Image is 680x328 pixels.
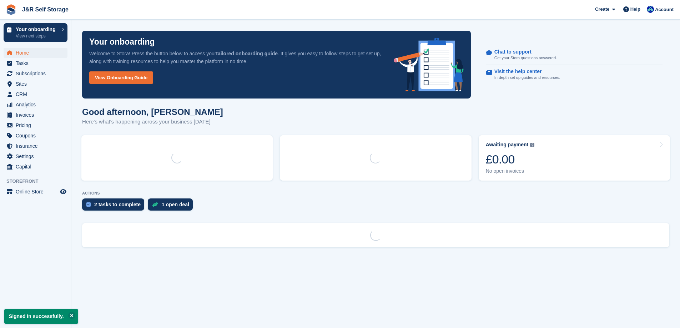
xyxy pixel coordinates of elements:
a: 2 tasks to complete [82,198,148,214]
div: 2 tasks to complete [94,202,141,207]
a: menu [4,131,67,141]
a: menu [4,79,67,89]
span: Account [655,6,674,13]
img: onboarding-info-6c161a55d2c0e0a8cae90662b2fe09162a5109e8cc188191df67fb4f79e88e88.svg [394,38,464,91]
div: No open invoices [486,168,535,174]
span: Storefront [6,178,71,185]
p: View next steps [16,33,58,39]
p: Chat to support [494,49,551,55]
p: Visit the help center [494,69,555,75]
span: Capital [16,162,59,172]
img: Steve Revell [647,6,654,13]
a: menu [4,141,67,151]
span: Insurance [16,141,59,151]
a: 1 open deal [148,198,196,214]
a: menu [4,100,67,110]
a: Awaiting payment £0.00 No open invoices [479,135,670,181]
span: Settings [16,151,59,161]
span: Help [630,6,640,13]
span: Home [16,48,59,58]
p: Here's what's happening across your business [DATE] [82,118,223,126]
div: £0.00 [486,152,535,167]
p: Welcome to Stora! Press the button below to access your . It gives you easy to follow steps to ge... [89,50,382,65]
span: Analytics [16,100,59,110]
img: icon-info-grey-7440780725fd019a000dd9b08b2336e03edf1995a4989e88bcd33f0948082b44.svg [530,143,534,147]
a: Chat to support Get your Stora questions answered. [486,45,663,65]
div: 1 open deal [162,202,189,207]
span: Online Store [16,187,59,197]
a: menu [4,151,67,161]
span: Invoices [16,110,59,120]
span: Coupons [16,131,59,141]
span: CRM [16,89,59,99]
h1: Good afternoon, [PERSON_NAME] [82,107,223,117]
p: Your onboarding [89,38,155,46]
img: task-75834270c22a3079a89374b754ae025e5fb1db73e45f91037f5363f120a921f8.svg [86,202,91,207]
strong: tailored onboarding guide [216,51,278,56]
span: Sites [16,79,59,89]
a: menu [4,187,67,197]
p: Your onboarding [16,27,58,32]
p: In-depth set up guides and resources. [494,75,560,81]
img: stora-icon-8386f47178a22dfd0bd8f6a31ec36ba5ce8667c1dd55bd0f319d3a0aa187defe.svg [6,4,16,15]
a: Preview store [59,187,67,196]
span: Tasks [16,58,59,68]
a: Visit the help center In-depth set up guides and resources. [486,65,663,84]
a: menu [4,48,67,58]
div: Awaiting payment [486,142,529,148]
a: menu [4,162,67,172]
span: Pricing [16,120,59,130]
img: deal-1b604bf984904fb50ccaf53a9ad4b4a5d6e5aea283cecdc64d6e3604feb123c2.svg [152,202,158,207]
span: Subscriptions [16,69,59,79]
p: Get your Stora questions answered. [494,55,557,61]
a: menu [4,110,67,120]
a: menu [4,120,67,130]
a: View Onboarding Guide [89,71,153,84]
a: Your onboarding View next steps [4,23,67,42]
span: Create [595,6,609,13]
a: menu [4,69,67,79]
a: menu [4,58,67,68]
p: Signed in successfully. [4,309,78,324]
a: menu [4,89,67,99]
p: ACTIONS [82,191,669,196]
a: J&R Self Storage [19,4,71,15]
